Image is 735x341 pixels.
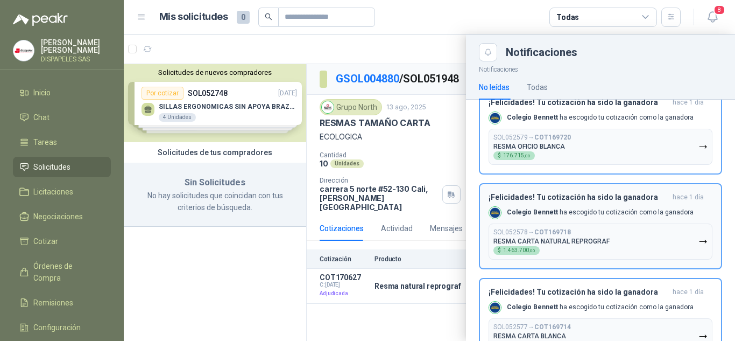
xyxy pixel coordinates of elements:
p: SOL052577 → [493,323,571,331]
b: Colegio Bennett [507,114,558,121]
div: Todas [556,11,579,23]
span: Negociaciones [33,211,83,222]
a: Tareas [13,132,111,152]
p: [PERSON_NAME] [PERSON_NAME] [41,39,111,54]
a: Cotizar [13,231,111,252]
h3: ¡Felicidades! Tu cotización ha sido la ganadora [489,193,668,202]
a: Chat [13,107,111,128]
span: 0 [237,11,250,24]
b: COT169714 [534,323,571,331]
p: ha escogido tu cotización como la ganadora [507,303,694,312]
span: 1.463.700 [503,248,535,253]
p: SOL052579 → [493,134,571,142]
a: Licitaciones [13,182,111,202]
b: COT169720 [534,134,571,141]
a: Solicitudes [13,157,111,177]
span: Órdenes de Compra [33,260,101,284]
h3: ¡Felicidades! Tu cotización ha sido la ganadora [489,98,668,107]
button: SOL052579→COT169720RESMA OFICIO BLANCA$176.715,00 [489,129,712,165]
a: Inicio [13,82,111,103]
b: COT169718 [534,228,571,236]
a: Negociaciones [13,206,111,227]
span: Configuración [33,322,81,333]
b: Colegio Bennett [507,303,558,311]
h3: ¡Felicidades! Tu cotización ha sido la ganadora [489,288,668,297]
span: hace 1 día [673,98,704,107]
div: Todas [527,81,548,93]
div: $ [493,246,540,255]
button: ¡Felicidades! Tu cotización ha sido la ganadorahace 1 día Company LogoColegio Bennett ha escogido... [479,183,722,269]
span: 8 [713,5,725,15]
p: DISPAPELES SAS [41,56,111,62]
span: Tareas [33,136,57,148]
button: 8 [703,8,722,27]
p: SOL052578 → [493,228,571,236]
img: Company Logo [13,40,34,61]
img: Logo peakr [13,13,68,26]
span: Chat [33,112,50,123]
img: Company Logo [489,112,501,124]
p: RESMA CARTA BLANCA [493,332,566,340]
span: hace 1 día [673,288,704,297]
button: SOL052578→COT169718RESMA CARTA NATURAL REPROGRAF$1.463.700,00 [489,224,712,260]
a: Remisiones [13,293,111,313]
h1: Mis solicitudes [159,9,228,25]
div: Notificaciones [506,47,722,58]
span: Remisiones [33,297,73,309]
img: Company Logo [489,207,501,219]
span: Inicio [33,87,51,99]
img: Company Logo [489,302,501,314]
span: 176.715 [503,153,531,158]
button: ¡Felicidades! Tu cotización ha sido la ganadorahace 1 día Company LogoColegio Bennett ha escogido... [479,88,722,175]
p: RESMA CARTA NATURAL REPROGRAF [493,238,610,245]
span: Cotizar [33,235,58,247]
span: search [265,13,272,20]
p: Notificaciones [466,61,735,75]
span: ,00 [529,248,535,253]
span: Solicitudes [33,161,70,173]
span: ,00 [524,154,531,158]
p: RESMA OFICIO BLANCA [493,143,565,150]
div: No leídas [479,81,510,93]
b: Colegio Bennett [507,208,558,216]
p: ha escogido tu cotización como la ganadora [507,113,694,122]
a: Configuración [13,317,111,338]
a: Órdenes de Compra [13,256,111,288]
button: Close [479,43,497,61]
div: $ [493,151,535,160]
span: Licitaciones [33,186,73,198]
span: hace 1 día [673,193,704,202]
p: ha escogido tu cotización como la ganadora [507,208,694,217]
